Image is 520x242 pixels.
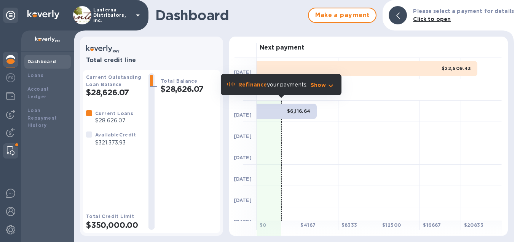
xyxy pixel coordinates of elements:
[161,78,197,84] b: Total Balance
[238,81,308,89] p: your payments.
[234,197,252,203] b: [DATE]
[93,7,131,23] p: Lanterna Distributors, Inc.
[6,73,15,82] img: Foreign exchange
[86,88,142,97] h2: $28,626.07
[155,7,304,23] h1: Dashboard
[311,81,326,89] p: Show
[260,44,304,51] h3: Next payment
[234,112,252,118] b: [DATE]
[234,219,252,224] b: [DATE]
[442,66,471,71] b: $22,509.43
[95,132,136,138] b: Available Credit
[238,82,267,88] b: Refinance
[308,8,376,23] button: Make a payment
[464,222,483,228] b: $ 20833
[234,133,252,139] b: [DATE]
[234,176,252,182] b: [DATE]
[27,86,49,99] b: Account Ledger
[382,222,401,228] b: $ 12500
[27,10,59,19] img: Logo
[27,59,56,64] b: Dashboard
[341,222,357,228] b: $ 8333
[6,91,15,101] img: Wallets
[86,213,134,219] b: Total Credit Limit
[27,107,57,128] b: Loan Repayment History
[413,8,514,14] b: Please select a payment for details
[311,81,335,89] button: Show
[27,72,43,78] b: Loans
[423,222,441,228] b: $ 16667
[86,220,142,230] h2: $350,000.00
[95,111,133,116] b: Current Loans
[86,57,217,64] h3: Total credit line
[86,74,142,87] b: Current Outstanding Loan Balance
[161,84,217,94] h2: $28,626.07
[95,117,133,125] p: $28,626.07
[95,139,136,147] p: $321,373.93
[287,108,311,114] b: $6,116.64
[234,155,252,160] b: [DATE]
[315,11,370,20] span: Make a payment
[3,8,18,23] div: Unpin categories
[300,222,316,228] b: $ 4167
[413,16,451,22] b: Click to open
